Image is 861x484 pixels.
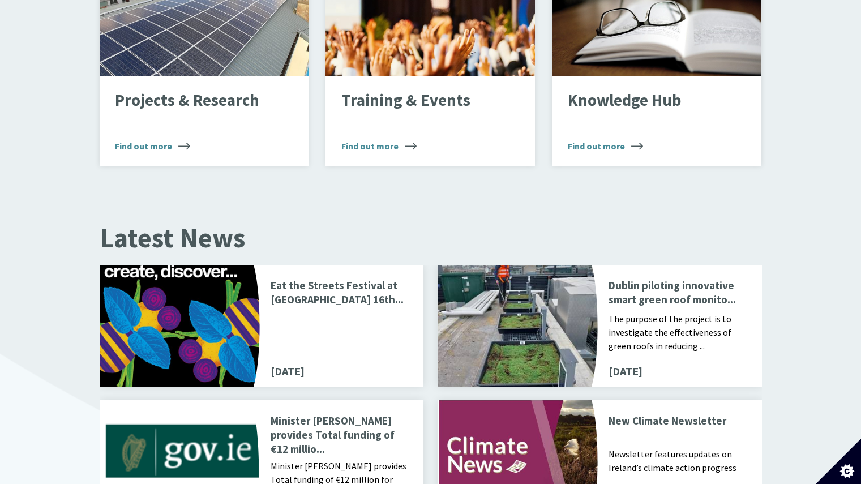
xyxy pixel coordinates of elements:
button: Set cookie preferences [816,439,861,484]
span: [DATE] [609,363,642,380]
p: Knowledge Hub [568,92,729,110]
p: Eat the Streets Festival at [GEOGRAPHIC_DATA] 16th... [271,279,410,309]
p: Dublin piloting innovative smart green roof monito... [609,279,748,309]
span: [DATE] [271,363,305,380]
h2: Latest News [100,223,762,253]
p: Training & Events [341,92,502,110]
p: New Climate Newsletter [609,414,748,444]
p: The purpose of the project is to investigate the effectiveness of green roofs in reducing ... [609,312,748,354]
p: Projects & Research [115,92,276,110]
span: Find out more [341,139,417,153]
a: Eat the Streets Festival at [GEOGRAPHIC_DATA] 16th... [DATE] [100,265,424,387]
span: Find out more [568,139,643,153]
p: Minister [PERSON_NAME] provides Total funding of €12 millio... [271,414,410,456]
a: Dublin piloting innovative smart green roof monito... The purpose of the project is to investigat... [438,265,762,387]
span: Find out more [115,139,190,153]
